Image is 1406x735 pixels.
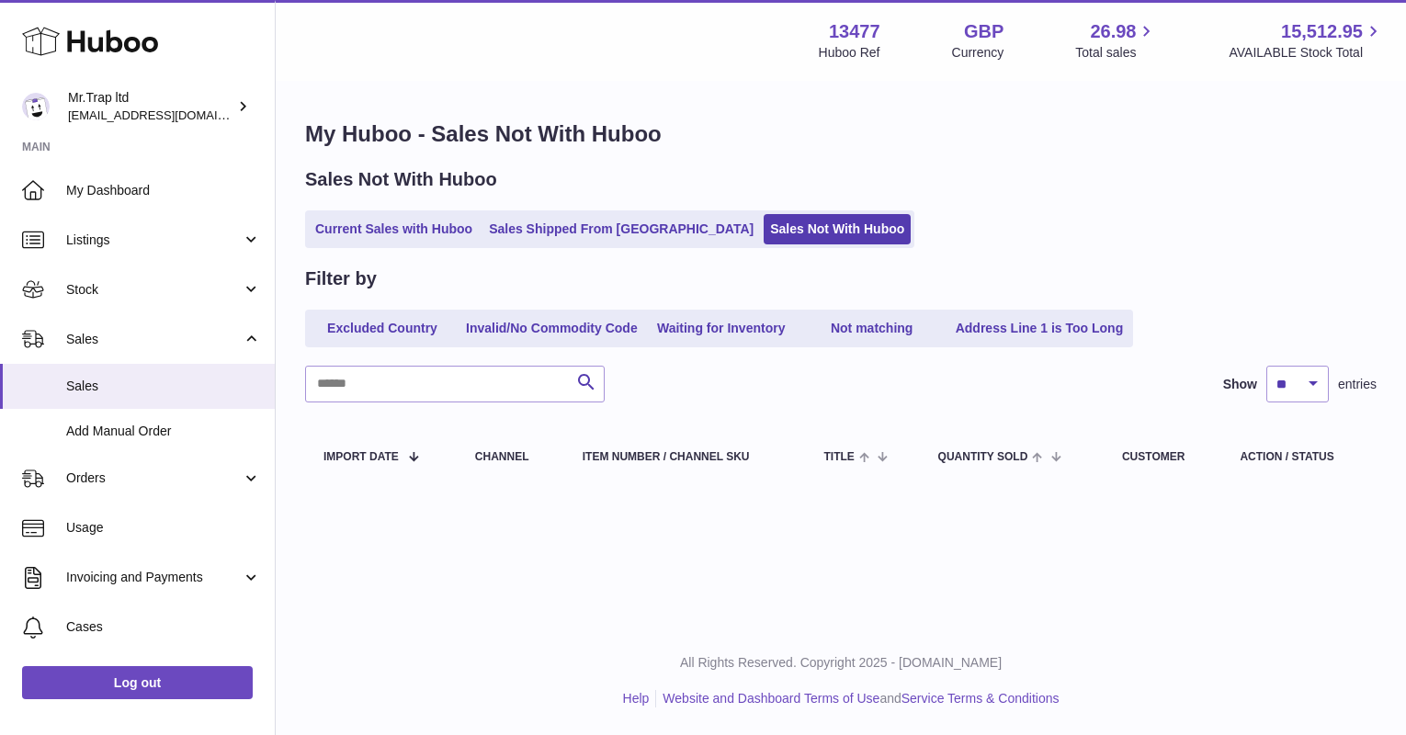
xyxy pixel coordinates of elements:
[623,691,650,706] a: Help
[1075,44,1157,62] span: Total sales
[938,451,1028,463] span: Quantity Sold
[66,569,242,586] span: Invoicing and Payments
[309,313,456,344] a: Excluded Country
[290,654,1391,672] p: All Rights Reserved. Copyright 2025 - [DOMAIN_NAME]
[66,331,242,348] span: Sales
[829,19,880,44] strong: 13477
[475,451,546,463] div: Channel
[68,107,270,122] span: [EMAIL_ADDRESS][DOMAIN_NAME]
[482,214,760,244] a: Sales Shipped From [GEOGRAPHIC_DATA]
[309,214,479,244] a: Current Sales with Huboo
[66,469,242,487] span: Orders
[66,182,261,199] span: My Dashboard
[799,313,946,344] a: Not matching
[305,167,497,192] h2: Sales Not With Huboo
[459,313,644,344] a: Invalid/No Commodity Code
[949,313,1130,344] a: Address Line 1 is Too Long
[1229,44,1384,62] span: AVAILABLE Stock Total
[66,519,261,537] span: Usage
[323,451,399,463] span: Import date
[66,281,242,299] span: Stock
[952,44,1004,62] div: Currency
[824,451,855,463] span: Title
[656,690,1059,707] li: and
[819,44,880,62] div: Huboo Ref
[901,691,1060,706] a: Service Terms & Conditions
[1229,19,1384,62] a: 15,512.95 AVAILABLE Stock Total
[1223,376,1257,393] label: Show
[583,451,788,463] div: Item Number / Channel SKU
[66,378,261,395] span: Sales
[66,618,261,636] span: Cases
[1090,19,1136,44] span: 26.98
[66,232,242,249] span: Listings
[648,313,795,344] a: Waiting for Inventory
[305,119,1377,149] h1: My Huboo - Sales Not With Huboo
[1122,451,1204,463] div: Customer
[1281,19,1363,44] span: 15,512.95
[22,93,50,120] img: office@grabacz.eu
[964,19,1003,44] strong: GBP
[1240,451,1358,463] div: Action / Status
[1338,376,1377,393] span: entries
[22,666,253,699] a: Log out
[764,214,911,244] a: Sales Not With Huboo
[663,691,879,706] a: Website and Dashboard Terms of Use
[66,423,261,440] span: Add Manual Order
[1075,19,1157,62] a: 26.98 Total sales
[305,266,377,291] h2: Filter by
[68,89,233,124] div: Mr.Trap ltd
